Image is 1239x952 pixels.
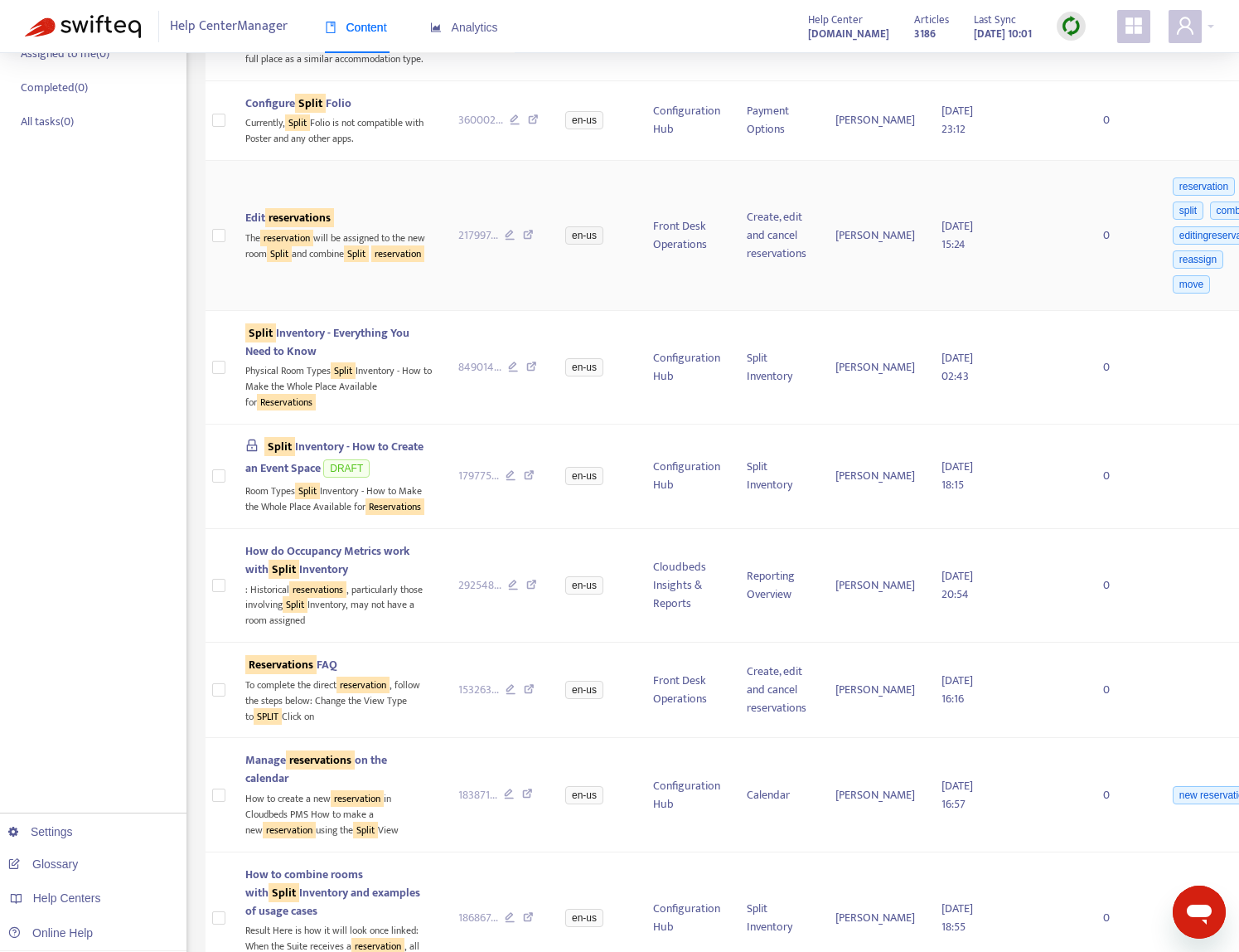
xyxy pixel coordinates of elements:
[640,738,733,852] td: Configuration Hub
[974,25,1032,43] strong: [DATE] 10:01
[245,674,432,724] div: To complete the direct , follow the steps below: Change the View Type to Click on
[458,786,497,804] span: 183871 ...
[640,311,733,425] td: Configuration Hub
[1175,16,1195,36] span: user
[808,25,889,43] strong: [DOMAIN_NAME]
[941,216,973,254] span: [DATE] 15:24
[285,114,310,131] sqkw: Split
[1090,643,1156,738] td: 0
[941,348,973,386] span: [DATE] 02:43
[822,643,928,738] td: [PERSON_NAME]
[733,161,822,311] td: Create, edit and cancel reservations
[245,480,432,514] div: Room Types Inventory - How to Make the Whole Place Available for
[640,81,733,161] td: Configuration Hub
[331,362,356,379] sqkw: Split
[265,208,334,227] sqkw: reservations
[808,24,889,43] a: [DOMAIN_NAME]
[1061,16,1082,36] img: sync.dc5367851b00ba804db3.png
[822,311,928,425] td: [PERSON_NAME]
[822,738,928,852] td: [PERSON_NAME]
[458,576,501,595] span: 292548 ...
[1090,529,1156,643] td: 0
[640,425,733,529] td: Configuration Hub
[565,111,603,129] span: en-us
[941,101,973,138] span: [DATE] 23:12
[941,776,973,814] span: [DATE] 16:57
[33,891,101,905] span: Help Centers
[371,245,424,262] sqkw: reservation
[245,750,387,788] span: Manage on the calendar
[1173,202,1203,220] span: split
[974,11,1016,29] span: Last Sync
[458,909,498,927] span: 186867 ...
[430,21,498,34] span: Analytics
[565,576,603,595] span: en-us
[245,655,337,674] span: FAQ
[257,394,316,410] sqkw: Reservations
[245,361,432,410] div: Physical Room Types Inventory - How to Make the Whole Place Available for
[283,596,307,613] sqkw: Split
[264,437,295,456] sqkw: Split
[344,245,369,262] sqkw: Split
[733,643,822,738] td: Create, edit and cancel reservations
[565,681,603,699] span: en-us
[295,483,320,499] sqkw: Split
[941,671,973,708] span: [DATE] 16:16
[325,22,336,33] span: book
[245,579,432,629] div: : Historical , particularly those involving Inventory, may not have a room assigned
[331,790,384,807] sqkw: reservation
[323,459,370,478] span: DRAFT
[254,708,282,725] sqkw: SPLIT
[245,94,351,113] span: Configure Folio
[640,161,733,311] td: Front Desk Operations
[458,111,503,129] span: 360002 ...
[21,113,74,130] p: All tasks ( 0 )
[245,32,432,66] div: By utilizing inventory, you can list the full place as a similar accommodation type.
[733,738,822,852] td: Calendar
[170,11,288,42] span: Help Center Manager
[1173,177,1235,196] span: reservation
[640,643,733,738] td: Front Desk Operations
[1090,81,1156,161] td: 0
[458,467,499,485] span: 179775 ...
[286,750,355,770] sqkw: reservations
[245,227,432,261] div: The will be assigned to the new room and combine
[245,323,276,342] sqkw: Split
[565,226,603,245] span: en-us
[1090,161,1156,311] td: 0
[269,560,299,579] sqkw: Split
[458,358,501,376] span: 849014 ...
[353,822,378,838] sqkw: Split
[289,581,346,598] sqkw: reservations
[1124,16,1144,36] span: appstore
[245,437,424,478] span: Inventory - How to Create an Event Space
[808,11,863,29] span: Help Center
[565,909,603,927] span: en-us
[8,857,78,871] a: Glossary
[245,865,420,920] span: How to combine rooms with Inventory and examples of usage cases
[245,542,409,579] span: How do Occupancy Metrics work with Inventory
[733,529,822,643] td: Reporting Overview
[1090,425,1156,529] td: 0
[295,94,326,113] sqkw: Split
[8,825,73,838] a: Settings
[941,899,973,936] span: [DATE] 18:55
[25,15,141,38] img: Swifteq
[733,311,822,425] td: Split Inventory
[245,208,334,227] span: Edit
[430,22,442,33] span: area-chart
[21,79,88,96] p: Completed ( 0 )
[260,230,313,246] sqkw: reservation
[458,681,499,699] span: 153263 ...
[733,425,822,529] td: Split Inventory
[941,566,973,604] span: [DATE] 20:54
[822,425,928,529] td: [PERSON_NAME]
[565,786,603,804] span: en-us
[1173,250,1223,269] span: reassign
[822,529,928,643] td: [PERSON_NAME]
[822,161,928,311] td: [PERSON_NAME]
[21,45,109,62] p: Assigned to me ( 0 )
[245,113,432,147] div: Currently, Folio is not compatible with Poster and any other apps.
[267,245,292,262] sqkw: Split
[269,883,299,902] sqkw: Split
